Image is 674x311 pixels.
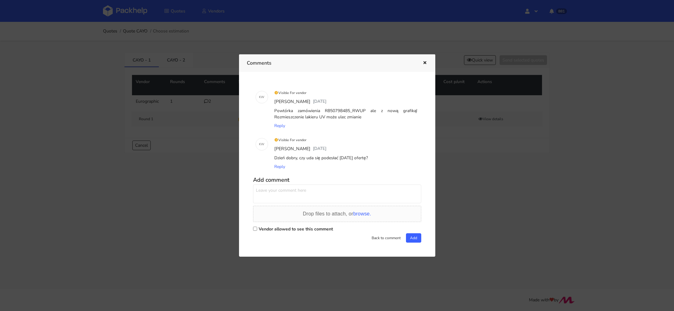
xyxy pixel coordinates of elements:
[274,138,307,142] small: Visible For vendor
[259,226,333,232] label: Vendor allowed to see this comment
[273,106,419,122] div: Powtórka zamówienia R850798485_RWUP ale z nową grafiką! Rozmieszczenie lakieru UV może ulec zmianie
[353,211,371,216] span: browse.
[274,164,285,170] span: Reply
[261,140,264,148] span: W
[312,97,328,106] div: [DATE]
[261,93,264,101] span: W
[247,59,413,67] h3: Comments
[303,211,371,216] span: Drop files to attach, or
[259,140,261,148] span: K
[406,233,421,243] button: Add
[274,123,285,129] span: Reply
[259,93,261,101] span: K
[273,97,312,106] div: [PERSON_NAME]
[273,154,419,162] div: Dzień dobry, czy uda się podesłać [DATE] ofertę?
[274,91,307,95] small: Visible For vendor
[312,144,328,154] div: [DATE]
[368,233,405,243] button: Back to comment
[253,176,421,184] h5: Add comment
[273,144,312,154] div: [PERSON_NAME]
